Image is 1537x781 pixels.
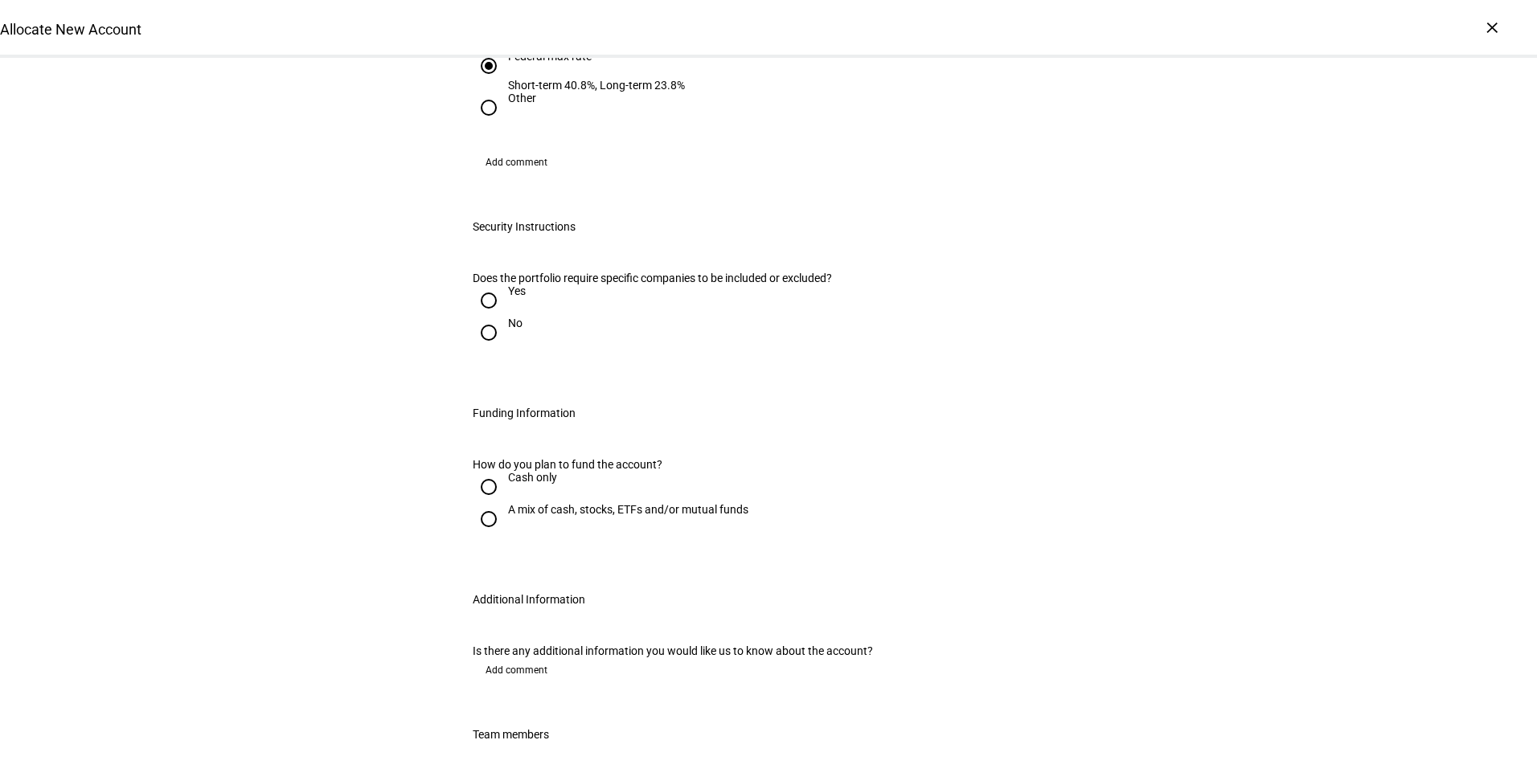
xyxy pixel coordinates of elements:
div: Other [508,92,536,104]
div: Additional Information [473,593,585,606]
div: Funding Information [473,407,576,419]
button: Add comment [473,657,560,683]
div: Cash only [508,471,557,484]
div: Security Instructions [473,220,576,233]
div: Short-term 40.8%, Long-term 23.8% [508,79,685,92]
span: Add comment [486,657,547,683]
div: How do you plan to fund the account? [473,458,1064,471]
button: Add comment [473,149,560,175]
div: Team members [473,728,549,741]
div: Does the portfolio require specific companies to be included or excluded? [473,272,887,284]
div: A mix of cash, stocks, ETFs and/or mutual funds [508,503,748,516]
div: Is there any additional information you would like us to know about the account? [473,644,1064,657]
div: Yes [508,284,526,297]
span: Add comment [486,149,547,175]
div: No [508,317,523,329]
div: × [1479,14,1505,40]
